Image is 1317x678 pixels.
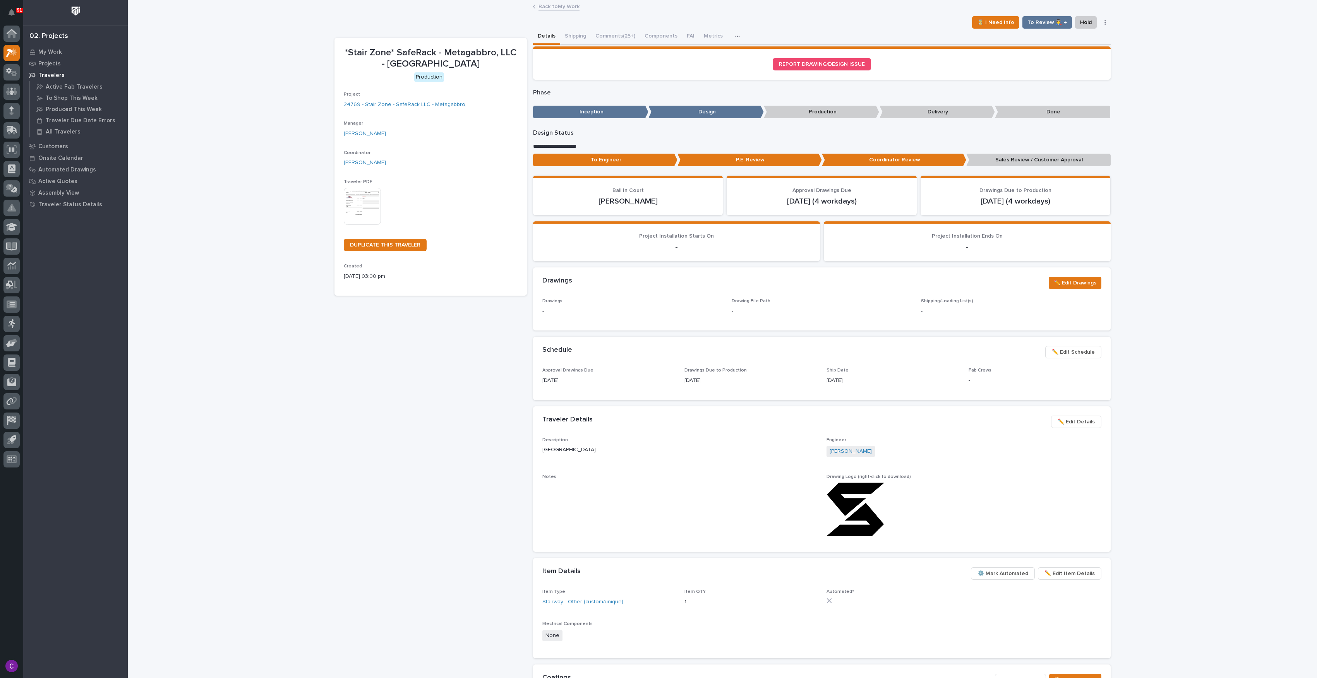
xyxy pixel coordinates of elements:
p: Inception [533,106,648,118]
span: Drawing File Path [732,299,770,303]
div: Production [414,72,444,82]
p: Done [995,106,1110,118]
span: Ship Date [827,368,849,373]
a: Active Fab Travelers [30,81,128,92]
span: To Review 👨‍🏭 → [1027,18,1067,27]
button: users-avatar [3,658,20,674]
span: ⚙️ Mark Automated [977,569,1028,578]
span: Notes [542,474,556,479]
a: Back toMy Work [538,2,580,10]
div: Notifications91 [10,9,20,22]
button: Comments (25+) [591,29,640,45]
p: To Shop This Week [46,95,98,102]
button: Details [533,29,560,45]
p: [DATE] [684,377,817,385]
button: To Review 👨‍🏭 → [1022,16,1072,29]
a: [PERSON_NAME] [830,447,872,455]
a: My Work [23,46,128,58]
span: Ball In Court [612,188,644,193]
p: Customers [38,143,68,150]
span: Drawings Due to Production [684,368,747,373]
p: Active Quotes [38,178,77,185]
span: ✏️ Edit Details [1058,417,1095,426]
span: Drawings Due to Production [979,188,1051,193]
a: DUPLICATE THIS TRAVELER [344,239,427,251]
p: - [833,243,1101,252]
p: Phase [533,89,1111,96]
span: Description [542,438,568,442]
p: [DATE] (4 workdays) [930,197,1101,206]
span: Drawing Logo (right-click to download) [827,474,911,479]
p: - [542,307,722,315]
span: Coordinator [344,151,370,155]
p: 1 [684,598,817,606]
a: Customers [23,140,128,152]
span: ⏳ I Need Info [977,18,1014,27]
p: [DATE] 03:00 pm [344,272,518,281]
button: ⚙️ Mark Automated [971,567,1035,580]
p: Projects [38,60,61,67]
span: Project Installation Ends On [932,233,1003,239]
span: DUPLICATE THIS TRAVELER [350,242,420,248]
a: 24769 - Stair Zone - SafeRack LLC - Metagabbro, [344,101,466,109]
p: [PERSON_NAME] [542,197,714,206]
button: Hold [1075,16,1097,29]
a: Produced This Week [30,104,128,115]
p: Active Fab Travelers [46,84,103,91]
button: Components [640,29,682,45]
p: Traveler Due Date Errors [46,117,115,124]
p: P.E. Review [677,154,822,166]
p: Produced This Week [46,106,102,113]
button: ✏️ Edit Drawings [1049,277,1101,289]
button: Notifications [3,5,20,21]
a: To Shop This Week [30,92,128,103]
span: Electrical Components [542,621,593,626]
p: Traveler Status Details [38,201,102,208]
p: Production [764,106,879,118]
p: [DATE] (4 workdays) [736,197,907,206]
span: ✏️ Edit Item Details [1044,569,1095,578]
p: All Travelers [46,128,81,135]
span: Traveler PDF [344,180,372,184]
span: Created [344,264,362,269]
p: Automated Drawings [38,166,96,173]
span: Automated? [827,589,854,594]
p: - [542,243,811,252]
p: Assembly View [38,190,79,197]
a: Stairway - Other (custom/unique) [542,598,623,606]
p: [DATE] [827,377,959,385]
h2: Traveler Details [542,416,593,424]
div: 02. Projects [29,32,68,41]
img: vPtf4d1ytPfkjNcWG5M-bW6PnWeDnoaqCDWexPerF_U [827,483,885,536]
a: Onsite Calendar [23,152,128,164]
p: [DATE] [542,377,675,385]
h2: Drawings [542,277,572,285]
a: Automated Drawings [23,164,128,175]
a: Traveler Due Date Errors [30,115,128,126]
p: Design [648,106,764,118]
p: - [732,307,733,315]
span: Engineer [827,438,846,442]
p: - [542,488,817,496]
span: Project [344,92,360,97]
span: Hold [1080,18,1092,27]
a: Traveler Status Details [23,199,128,210]
span: Project Installation Starts On [639,233,714,239]
span: None [542,630,562,641]
span: ✏️ Edit Schedule [1052,348,1095,357]
h2: Item Details [542,567,581,576]
span: Fab Crews [969,368,991,373]
p: My Work [38,49,62,56]
p: To Engineer [533,154,677,166]
a: Assembly View [23,187,128,199]
h2: Schedule [542,346,572,354]
span: REPORT DRAWING/DESIGN ISSUE [779,62,865,67]
p: Sales Review / Customer Approval [966,154,1111,166]
a: [PERSON_NAME] [344,159,386,167]
p: [GEOGRAPHIC_DATA] [542,446,817,454]
span: Shipping/Loading List(s) [921,299,973,303]
p: *Stair Zone* SafeRack - Metagabbro, LLC - [GEOGRAPHIC_DATA] [344,47,518,70]
button: ✏️ Edit Schedule [1045,346,1101,358]
span: ✏️ Edit Drawings [1054,278,1096,288]
a: Projects [23,58,128,69]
